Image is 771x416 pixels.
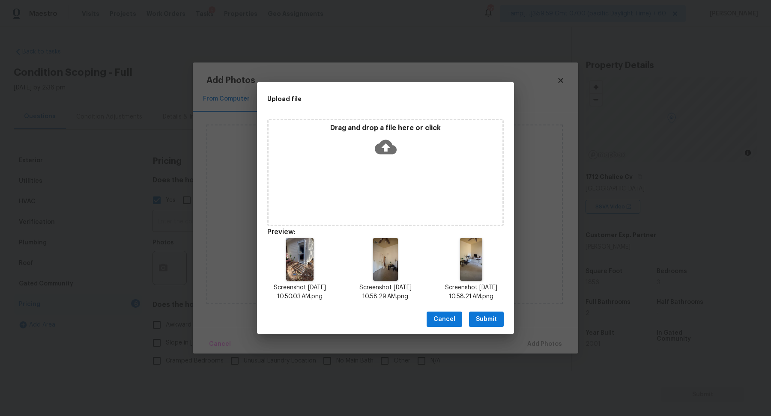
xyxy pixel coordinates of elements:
[353,283,418,301] p: Screenshot [DATE] 10.58.29 AM.png
[267,94,465,104] h2: Upload file
[286,238,314,281] img: 8LdXpLtrpmEBEAAAAASUVORK5CYII=
[439,283,504,301] p: Screenshot [DATE] 10.58.21 AM.png
[269,124,502,133] p: Drag and drop a file here or click
[476,314,497,325] span: Submit
[373,238,398,281] img: Ac9FQONHiy1iAAAAAElFTkSuQmCC
[460,238,482,281] img: P3EAEzsKAAAAAElFTkSuQmCC
[427,312,462,327] button: Cancel
[469,312,504,327] button: Submit
[267,283,332,301] p: Screenshot [DATE] 10.50.03 AM.png
[433,314,455,325] span: Cancel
